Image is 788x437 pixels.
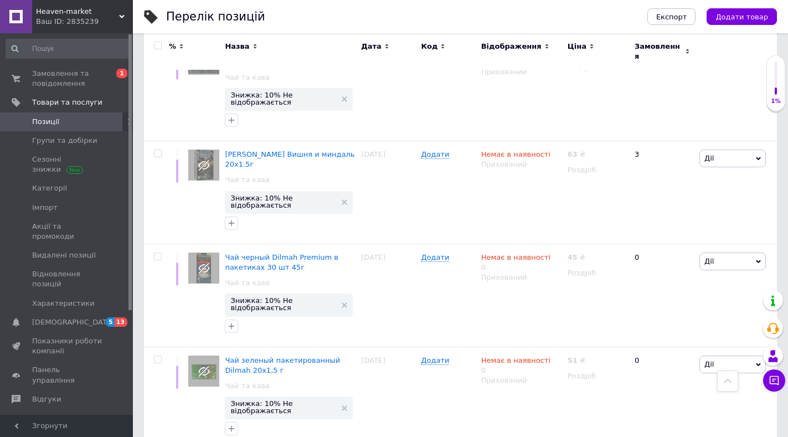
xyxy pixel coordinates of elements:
[358,244,418,347] div: [DATE]
[707,8,777,25] button: Додати товар
[481,42,542,52] span: Відображення
[225,278,270,288] a: Чай та кава
[568,150,585,160] div: ₴
[115,317,127,327] span: 13
[225,175,270,185] a: Чай та кава
[704,154,714,162] span: Дії
[32,136,97,146] span: Групи та добірки
[188,150,219,181] img: Чай Dilmah Вишня и миндаль 20х1.5г
[225,73,270,83] a: Чай та кава
[481,376,562,385] div: Прихований
[767,97,785,105] div: 1%
[230,297,336,311] span: Знижка: 10% Не відображається
[32,222,102,241] span: Акції та промокоди
[421,356,449,365] span: Додати
[568,356,578,364] b: 51
[628,38,697,141] div: 0
[169,42,176,52] span: %
[628,244,697,347] div: 0
[225,42,249,52] span: Назва
[421,150,449,159] span: Додати
[481,67,562,77] div: Прихований
[568,356,585,366] div: ₴
[32,413,62,423] span: Покупці
[225,381,270,391] a: Чай та кава
[481,253,550,273] div: 0
[32,155,102,174] span: Сезонні знижки
[36,17,133,27] div: Ваш ID: 2835239
[188,253,219,284] img: Чай черный Dilmah Premium в пакетиках 30 шт 45г
[421,42,437,52] span: Код
[361,42,382,52] span: Дата
[481,160,562,169] div: Прихований
[225,150,354,168] a: [PERSON_NAME] Вишня и миндаль 20х1.5г
[225,356,340,374] a: Чай зеленый пакетированный Dilmah 20x1,5 г
[32,394,61,404] span: Відгуки
[225,253,338,271] a: Чай черный Dilmah Premium в пакетиках 30 шт 45г
[166,11,265,23] div: Перелік позицій
[116,69,127,78] span: 1
[32,250,96,260] span: Видалені позиції
[704,360,714,368] span: Дії
[481,253,550,265] span: Немає в наявності
[32,299,95,309] span: Характеристики
[481,273,562,282] div: Прихований
[715,13,768,21] span: Додати товар
[106,317,115,327] span: 5
[628,141,697,244] div: 3
[568,371,625,381] div: Роздріб
[32,97,102,107] span: Товари та послуги
[647,8,696,25] button: Експорт
[32,336,102,356] span: Показники роботи компанії
[481,150,550,162] span: Немає в наявності
[656,13,687,21] span: Експорт
[32,317,114,327] span: [DEMOGRAPHIC_DATA]
[32,183,67,193] span: Категорії
[32,365,102,385] span: Панель управління
[6,39,131,59] input: Пошук
[230,194,336,209] span: Знижка: 10% Не відображається
[481,356,550,376] div: 0
[635,42,682,61] span: Замовлення
[568,150,578,158] b: 63
[230,91,336,106] span: Знижка: 10% Не відображається
[568,253,578,261] b: 45
[358,38,418,141] div: [DATE]
[32,203,58,213] span: Імпорт
[568,42,586,52] span: Ціна
[32,117,59,127] span: Позиції
[763,369,785,392] button: Чат з покупцем
[188,356,219,387] img: Чай зеленый пакетированный Dilmah 20x1,5 г
[32,69,102,89] span: Замовлення та повідомлення
[358,141,418,244] div: [DATE]
[568,165,625,175] div: Роздріб
[230,400,336,414] span: Знижка: 10% Не відображається
[704,257,714,265] span: Дії
[32,269,102,289] span: Відновлення позицій
[36,7,119,17] span: Heaven-market
[568,253,585,263] div: ₴
[421,253,449,262] span: Додати
[481,356,550,368] span: Немає в наявності
[568,268,625,278] div: Роздріб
